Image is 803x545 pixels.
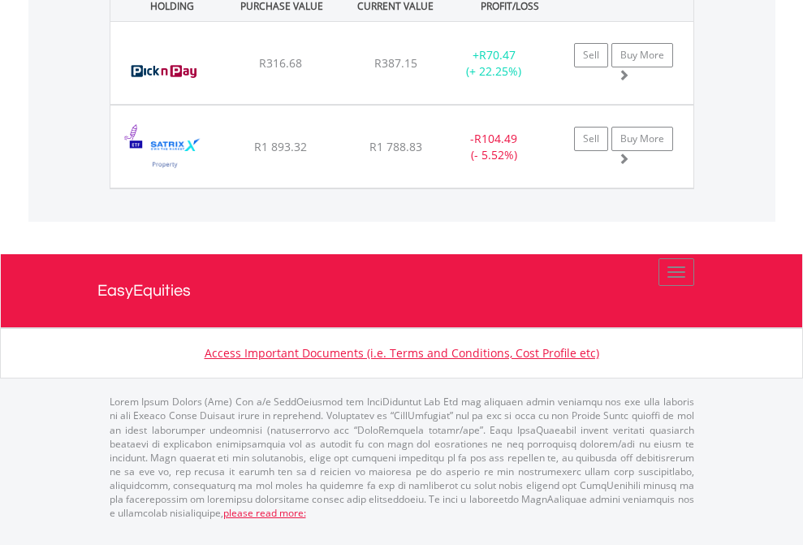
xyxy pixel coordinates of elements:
div: - (- 5.52%) [443,131,545,163]
a: Sell [574,127,608,151]
p: Lorem Ipsum Dolors (Ame) Con a/e SeddOeiusmod tem InciDiduntut Lab Etd mag aliquaen admin veniamq... [110,395,694,520]
span: R70.47 [479,47,516,63]
div: + (+ 22.25%) [443,47,545,80]
a: EasyEquities [97,254,706,327]
img: EQU.ZA.STXPRO.png [119,126,212,184]
span: R1 788.83 [369,139,422,154]
span: R104.49 [474,131,517,146]
span: R316.68 [259,55,302,71]
a: Access Important Documents (i.e. Terms and Conditions, Cost Profile etc) [205,345,599,361]
a: Buy More [611,127,673,151]
span: R1 893.32 [254,139,307,154]
a: Buy More [611,43,673,67]
a: please read more: [223,506,306,520]
img: EQU.ZA.PIK.png [119,42,210,100]
a: Sell [574,43,608,67]
span: R387.15 [374,55,417,71]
